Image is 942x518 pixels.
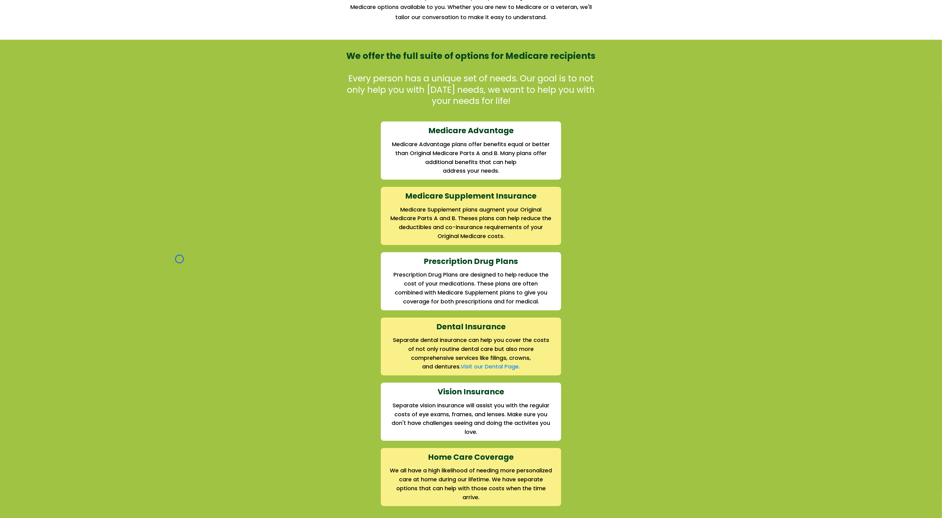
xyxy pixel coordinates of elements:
h2: Medicare Advantage plans offer benefits equal or better than Original Medicare Parts A and B. Man... [390,140,552,166]
h2: Separate vision insurance will assist you with the regular costs of eye exams, frames, and lenses... [390,401,552,437]
strong: We offer the full suite of options for Medicare recipients [347,50,596,62]
strong: Medicare Supplement Insurance [405,191,537,201]
strong: Prescription Drug Plans [424,256,518,267]
h2: and dentures. [390,362,552,371]
h2: Prescription Drug Plans are designed to help reduce the cost of your medications. These plans are... [390,270,552,306]
strong: Medicare Advantage [428,125,514,136]
h2: Medicare Supplement plans augment your Original Medicare Parts A and B. Theses plans can help red... [390,205,552,241]
strong: Home Care Coverage [428,452,514,462]
h2: Separate dental insurance can help you cover the costs of not only routine dental care but also m... [390,336,552,362]
a: Visit our Dental Page. [461,363,520,370]
strong: Dental Insurance [436,321,506,332]
p: Every person has a unique set of needs. Our goal is to not only help you with [DATE] needs, we wa... [342,73,600,107]
h2: address your needs. [390,166,552,175]
strong: Vision Insurance [438,386,504,397]
h2: We all have a high likelihood of needing more personalized care at home during our lifetime. We h... [390,466,552,502]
